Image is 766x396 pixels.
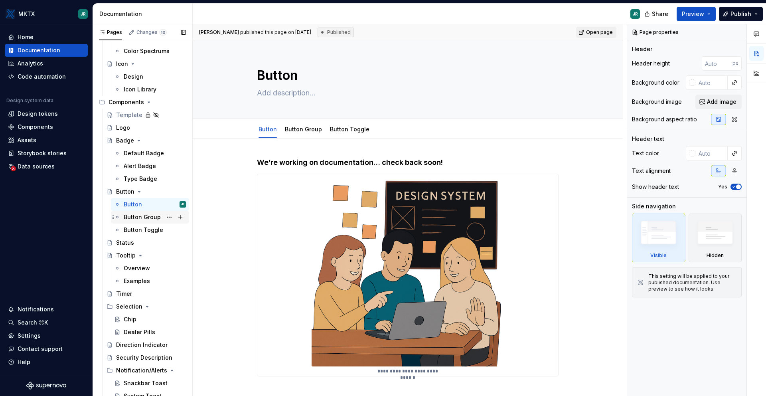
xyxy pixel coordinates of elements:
div: Default Badge [124,149,164,157]
div: Design tokens [18,110,58,118]
img: 0c495cc5-9b5a-4ed7-8cc8-5c83d31ced81.png [312,174,504,366]
a: Open page [576,27,616,38]
textarea: Button [255,66,557,85]
a: Icon Library [111,83,189,96]
a: Settings [5,329,88,342]
div: Published [318,28,354,37]
div: Button Toggle [327,121,373,137]
span: Publish [730,10,751,18]
div: Components [96,96,189,109]
div: Show header text [632,183,679,191]
div: Overview [124,264,150,272]
a: Icon [103,57,189,70]
button: MKTXJR [2,5,91,22]
div: Design [124,73,143,81]
div: JR [181,200,184,208]
div: Dealer Pills [124,328,155,336]
a: Direction Indicator [103,339,189,351]
a: Home [5,31,88,44]
span: 10 [159,29,167,36]
div: Documentation [18,46,60,54]
div: Components [109,98,144,106]
input: Auto [695,75,728,90]
a: Button Toggle [111,224,189,236]
span: Share [652,10,668,18]
a: Dealer Pills [111,326,189,339]
div: Template [116,111,142,119]
a: Button [259,126,277,133]
svg: Supernova Logo [26,382,66,390]
div: Side navigation [632,202,676,210]
div: JR [633,11,638,17]
div: Text color [632,149,659,157]
a: Tooltip [103,249,189,262]
a: Chip [111,313,189,326]
input: Auto [702,56,732,71]
div: Status [116,239,134,247]
a: Design tokens [5,107,88,120]
div: Background aspect ratio [632,115,697,123]
a: Button [103,185,189,198]
div: Visible [650,252,667,259]
div: Help [18,358,30,366]
a: ButtonJR [111,198,189,211]
button: Help [5,356,88,368]
div: Direction Indicator [116,341,168,349]
h4: We’re working on documentation… check back soon! [257,158,559,167]
div: Button [124,200,142,208]
button: Add image [695,95,742,109]
a: Code automation [5,70,88,83]
span: published this page on [DATE] [199,29,311,36]
div: Button Group [124,213,161,221]
div: Hidden [707,252,724,259]
button: Publish [719,7,763,21]
div: Chip [124,315,136,323]
div: Button [116,188,134,196]
div: Badge [116,137,134,145]
div: Design system data [6,97,53,104]
a: Button Group [111,211,189,224]
div: Contact support [18,345,63,353]
div: Text alignment [632,167,671,175]
a: Button Toggle [330,126,369,133]
div: Notification/Alerts [116,366,167,374]
a: Data sources [5,160,88,173]
div: This setting will be applied to your published documentation. Use preview to see how it looks. [648,273,736,292]
div: Data sources [18,162,55,170]
div: Header text [632,135,664,143]
div: Alert Badge [124,162,156,170]
a: Snackbar Toast [111,377,189,390]
div: Tooltip [116,251,136,259]
div: Header [632,45,652,53]
div: Storybook stories [18,149,67,157]
div: Selection [116,303,142,311]
button: Search ⌘K [5,316,88,329]
a: Documentation [5,44,88,57]
a: Badge [103,134,189,147]
div: MKTX [18,10,35,18]
div: Header height [632,59,670,67]
p: px [732,60,738,67]
div: Button Toggle [124,226,163,234]
div: Security Description [116,354,172,362]
div: Button [255,121,280,137]
button: Preview [677,7,716,21]
div: Button Group [282,121,325,137]
div: Icon [116,60,128,68]
div: Visible [632,214,685,262]
a: Examples [111,275,189,287]
a: Template [103,109,189,121]
a: Timer [103,287,189,300]
div: Background image [632,98,682,106]
div: Snackbar Toast [124,379,168,387]
div: Changes [136,29,167,36]
div: Assets [18,136,36,144]
a: Analytics [5,57,88,70]
div: JR [81,11,86,17]
div: Documentation [99,10,189,18]
button: Share [640,7,673,21]
a: Alert Badge [111,160,189,172]
a: Logo [103,121,189,134]
span: Preview [682,10,704,18]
